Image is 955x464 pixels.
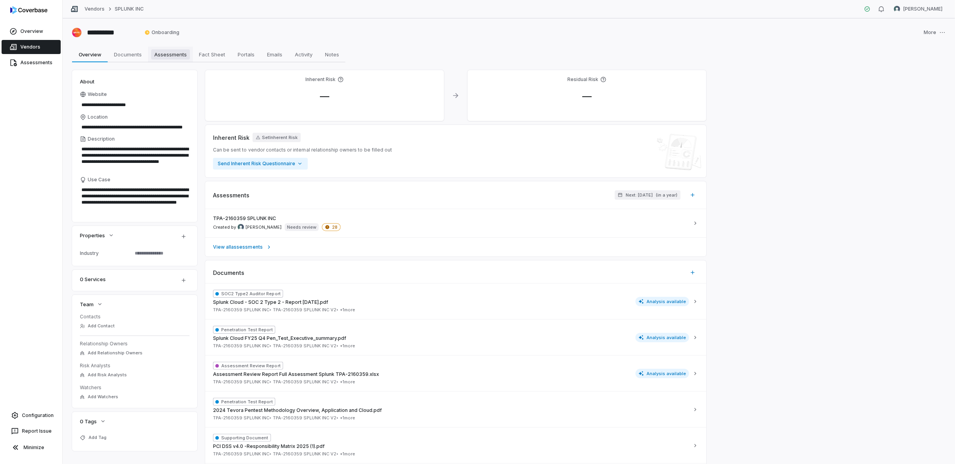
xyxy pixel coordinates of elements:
[213,443,325,450] span: PCI DSS v4.0 -Responsibility Matrix 2025 (1).pdf
[269,451,271,457] span: •
[340,343,355,349] span: + 1 more
[88,350,143,356] span: Add Relationship Owners
[205,355,706,391] button: Assessment Review ReportAssessment Review Report Full Assessment Splunk TPA-2160359.xlsxTPA-21603...
[205,391,706,427] button: Penetration Test Report2024 Tevora Pentest Methodology Overview, Application and Cloud.pdfTPA-216...
[88,114,108,120] span: Location
[273,343,338,349] span: TPA-2160359 SPLUNK INC V2
[2,24,61,38] a: Overview
[88,372,127,378] span: Add Risk Analysts
[80,301,94,308] span: Team
[615,190,681,200] button: Next: [DATE](in a year)
[213,362,283,370] span: Assessment Review Report
[314,90,336,102] span: —
[273,451,338,457] span: TPA-2160359 SPLUNK INC V2
[269,415,271,421] span: •
[340,451,355,457] span: + 1 more
[213,307,271,313] span: TPA-2160359 SPLUNK INC
[213,415,271,421] span: TPA-2160359 SPLUNK INC
[635,333,690,342] span: Analysis available
[80,363,190,369] dt: Risk Analysts
[80,232,105,239] span: Properties
[3,440,59,455] button: Minimize
[264,49,285,60] span: Emails
[80,122,190,133] input: Location
[340,307,355,313] span: + 1 more
[80,385,190,391] dt: Watchers
[889,3,947,15] button: Robert VanMeeteren avatar[PERSON_NAME]
[269,379,271,385] span: •
[213,269,244,277] span: Documents
[213,244,263,250] span: View all assessments
[88,136,115,142] span: Description
[213,134,249,142] span: Inherent Risk
[2,56,61,70] a: Assessments
[78,319,117,333] button: Add Contact
[213,451,271,457] span: TPA-2160359 SPLUNK INC
[213,290,283,298] span: SOC2 Type2 Auditor Report
[76,49,105,60] span: Overview
[10,6,47,14] img: logo-D7KZi-bG.svg
[213,343,271,349] span: TPA-2160359 SPLUNK INC
[3,408,59,422] a: Configuration
[85,6,105,12] a: Vendors
[213,379,271,385] span: TPA-2160359 SPLUNK INC
[626,192,653,198] span: Next: [DATE]
[78,297,105,311] button: Team
[213,371,379,377] span: Assessment Review Report Full Assessment Splunk TPA-2160359.xlsx
[894,6,900,12] img: Robert VanMeeteren avatar
[213,191,249,199] span: Assessments
[213,407,382,413] span: 2024 Tevora Pentest Methodology Overview, Application and Cloud.pdf
[269,343,271,348] span: •
[88,91,107,97] span: Website
[336,379,338,385] span: •
[273,307,338,313] span: TPA-2160359 SPLUNK INC V2
[88,435,107,441] span: Add Tag
[287,224,316,230] p: Needs review
[273,379,338,385] span: TPA-2160359 SPLUNK INC V2
[78,228,117,242] button: Properties
[213,224,282,230] span: Created by
[111,49,145,60] span: Documents
[340,415,355,421] span: + 1 more
[205,209,706,237] a: TPA-2160359 SPLUNK INCCreated by Robert VanMeeteren avatar[PERSON_NAME]Needs review28
[336,451,338,457] span: •
[80,99,176,110] input: Website
[115,6,143,12] a: SPLUNK INC
[213,158,308,170] button: Send Inherent Risk Questionnaire
[213,434,271,442] span: Supporting Document
[80,184,190,214] textarea: Use Case
[213,335,346,341] span: Splunk Cloud FY25 Q4 Pen_Test_Executive_summary.pdf
[656,192,677,198] span: ( in a year )
[292,49,316,60] span: Activity
[80,144,190,173] textarea: Description
[213,326,275,334] span: Penetration Test Report
[336,415,338,421] span: •
[78,414,108,428] button: 0 Tags
[322,49,342,60] span: Notes
[340,379,355,385] span: + 1 more
[576,90,598,102] span: —
[205,427,706,463] button: Supporting DocumentPCI DSS v4.0 -Responsibility Matrix 2025 (1).pdfTPA-2160359 SPLUNK INC•TPA-216...
[88,394,118,400] span: Add Watchers
[80,314,190,320] dt: Contacts
[151,49,190,60] span: Assessments
[205,237,706,256] a: View allassessments
[235,49,258,60] span: Portals
[213,215,276,222] span: TPA-2160359 SPLUNK INC
[205,283,706,319] button: SOC2 Type2 Auditor ReportSplunk Cloud - SOC 2 Type 2 - Report [DATE].pdfTPA-2160359 SPLUNK INC•TP...
[2,40,61,54] a: Vendors
[336,343,338,348] span: •
[80,78,94,85] span: About
[205,319,706,355] button: Penetration Test ReportSplunk Cloud FY25 Q4 Pen_Test_Executive_summary.pdfTPA-2160359 SPLUNK INC•...
[80,418,97,425] span: 0 Tags
[336,307,338,312] span: •
[269,307,271,312] span: •
[246,224,282,230] span: [PERSON_NAME]
[253,133,301,142] button: SetInherent Risk
[213,299,328,305] span: Splunk Cloud - SOC 2 Type 2 - Report [DATE].pdf
[213,147,392,153] span: Can be sent to vendor contacts or internal relationship owners to be filled out
[903,6,942,12] span: [PERSON_NAME]
[88,177,110,183] span: Use Case
[273,415,338,421] span: TPA-2160359 SPLUNK INC V2
[238,224,244,230] img: Robert VanMeeteren avatar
